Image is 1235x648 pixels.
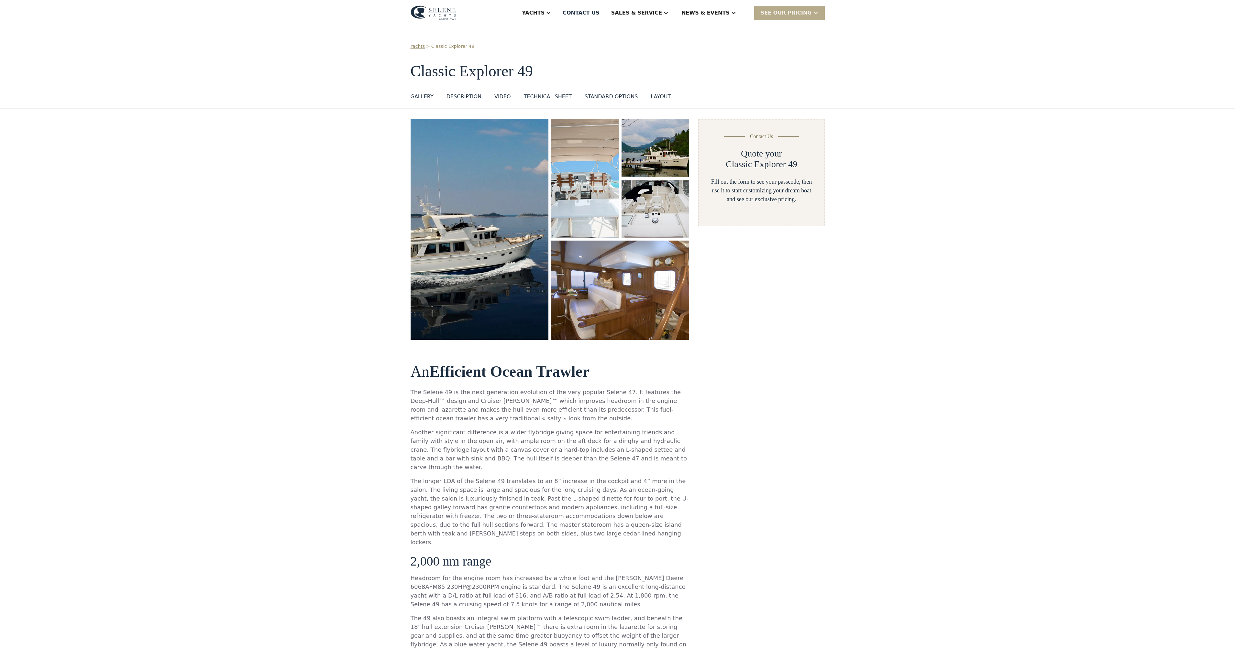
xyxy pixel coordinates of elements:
img: 50 foot motor yacht [622,180,689,238]
div: layout [651,93,671,101]
div: Fill out the form to see your passcode, then use it to start customizing your dream boat and see ... [709,178,813,204]
a: standard options [585,93,638,103]
h3: 2,000 nm range [411,554,689,568]
h2: Classic Explorer 49 [726,159,797,170]
div: Technical sheet [524,93,572,101]
img: 50 foot motor yacht [622,119,689,177]
div: > [426,43,430,50]
div: Sales & Service [611,9,662,17]
a: Yachts [411,43,425,50]
img: 50 foot motor yacht [411,119,549,340]
a: Classic Explorer 49 [431,43,474,50]
div: Contact Us [750,133,773,140]
a: layout [651,93,671,103]
p: Headroom for the engine room has increased by a whole foot and the [PERSON_NAME] Deere 6068AFM85 ... [411,574,689,609]
a: GALLERY [411,93,434,103]
h2: Quote your [741,148,782,159]
div: GALLERY [411,93,434,101]
h2: An [411,363,689,380]
div: standard options [585,93,638,101]
img: logo [411,5,456,20]
h1: Classic Explorer 49 [411,63,825,80]
div: Yachts [522,9,545,17]
a: DESCRIPTION [447,93,481,103]
div: SEE Our Pricing [761,9,812,17]
strong: Efficient Ocean Trawler [429,363,589,380]
p: The Selene 49 is the next generation evolution of the very popular Selene 47. It features the Dee... [411,388,689,423]
a: VIDEO [494,93,511,103]
img: 50 foot motor yacht [551,241,689,340]
a: Technical sheet [524,93,572,103]
p: Another significant difference is a wider flybridge giving space for entertaining friends and fam... [411,428,689,471]
div: DESCRIPTION [447,93,481,101]
div: Contact US [563,9,600,17]
div: News & EVENTS [681,9,730,17]
p: The longer LOA of the Selene 49 translates to an 8” increase in the cockpit and 4” more in the sa... [411,477,689,546]
div: VIDEO [494,93,511,101]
